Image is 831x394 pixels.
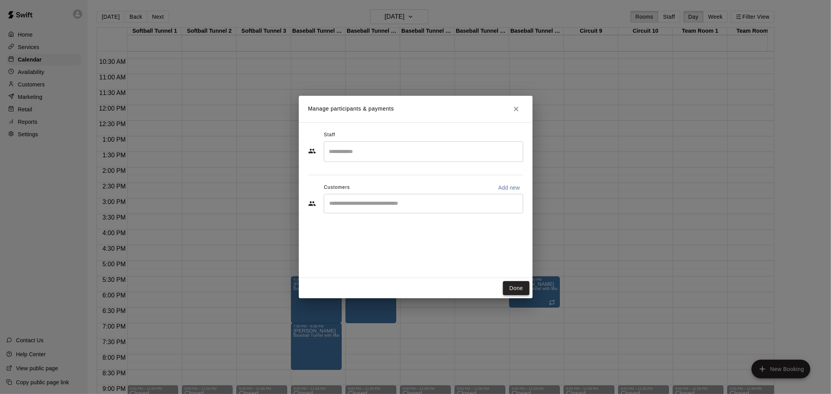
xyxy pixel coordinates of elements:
svg: Customers [308,200,316,208]
div: Start typing to search customers... [324,194,523,213]
div: Search staff [324,141,523,162]
button: Done [503,281,529,295]
span: Staff [324,129,335,141]
p: Manage participants & payments [308,105,394,113]
button: Close [509,102,523,116]
button: Add new [495,181,523,194]
svg: Staff [308,147,316,155]
p: Add new [498,184,520,192]
span: Customers [324,181,350,194]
